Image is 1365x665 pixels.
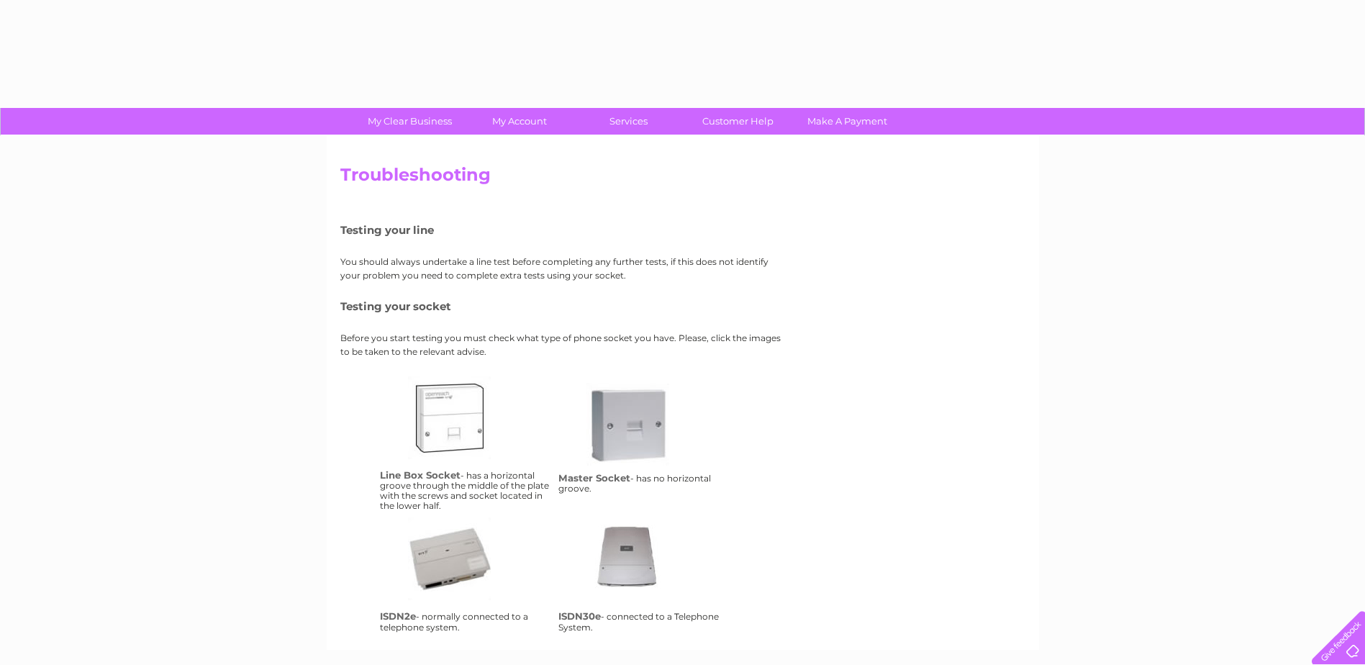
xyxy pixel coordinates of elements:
a: lbs [408,376,523,492]
a: isdn30e [586,517,702,633]
p: Before you start testing you must check what type of phone socket you have. Please, click the ima... [340,331,786,358]
h5: Testing your socket [340,300,786,312]
h4: Master Socket [558,472,630,484]
td: - has no horizontal groove. [555,373,733,515]
a: Services [569,108,688,135]
h5: Testing your line [340,224,786,236]
a: Customer Help [679,108,797,135]
td: - has a horizontal groove through the middle of the plate with the screws and socket located in t... [376,373,555,515]
a: ms [586,383,702,498]
a: My Clear Business [350,108,469,135]
a: isdn2e [408,517,523,633]
h2: Troubleshooting [340,165,1025,192]
p: You should always undertake a line test before completing any further tests, if this does not ide... [340,255,786,282]
a: My Account [460,108,579,135]
td: - normally connected to a telephone system. [376,514,555,635]
a: Make A Payment [788,108,907,135]
td: - connected to a Telephone System. [555,514,733,635]
h4: ISDN2e [380,610,416,622]
h4: Line Box Socket [380,469,461,481]
h4: ISDN30e [558,610,601,622]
